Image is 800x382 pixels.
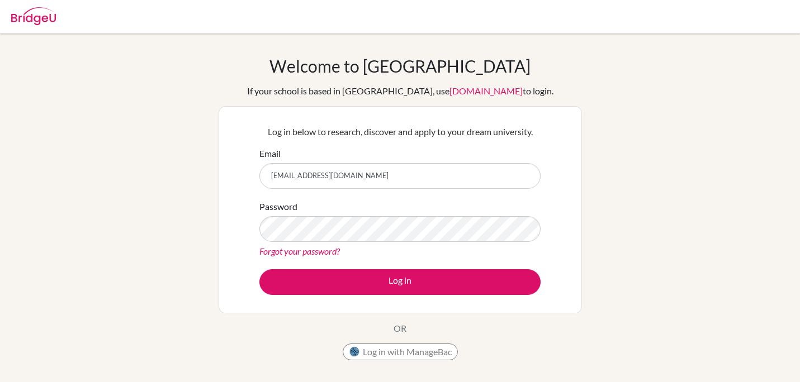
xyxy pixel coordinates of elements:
img: Bridge-U [11,7,56,25]
a: Forgot your password? [259,246,340,256]
p: OR [394,322,406,335]
div: If your school is based in [GEOGRAPHIC_DATA], use to login. [247,84,553,98]
p: Log in below to research, discover and apply to your dream university. [259,125,541,139]
button: Log in [259,269,541,295]
button: Log in with ManageBac [343,343,458,360]
label: Password [259,200,297,213]
h1: Welcome to [GEOGRAPHIC_DATA] [269,56,531,76]
a: [DOMAIN_NAME] [449,85,523,96]
label: Email [259,147,281,160]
